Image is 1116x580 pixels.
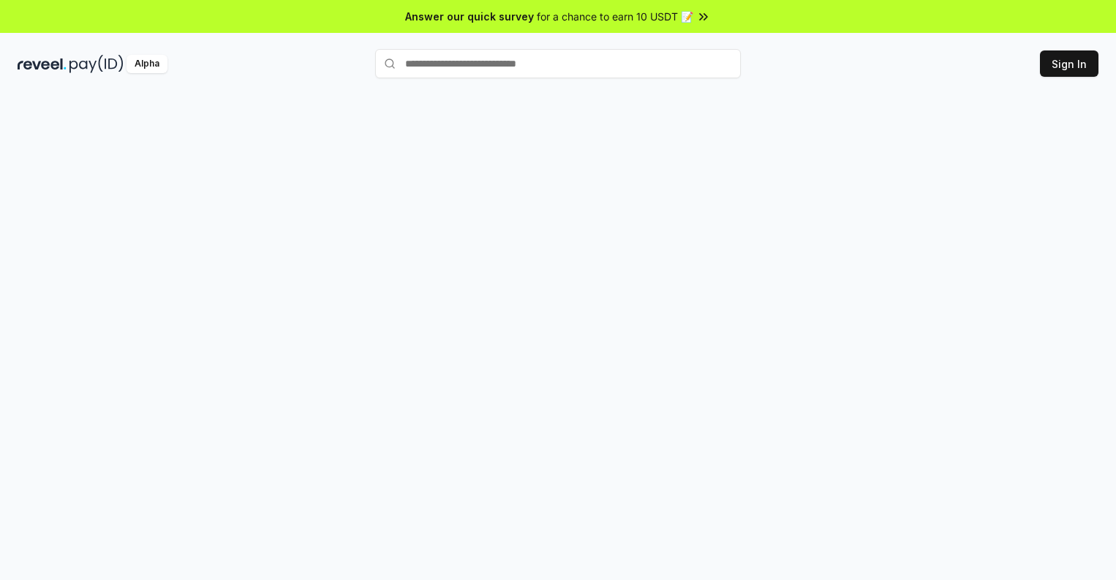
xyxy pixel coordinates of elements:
[69,55,124,73] img: pay_id
[537,9,693,24] span: for a chance to earn 10 USDT 📝
[127,55,167,73] div: Alpha
[405,9,534,24] span: Answer our quick survey
[1040,50,1098,77] button: Sign In
[18,55,67,73] img: reveel_dark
